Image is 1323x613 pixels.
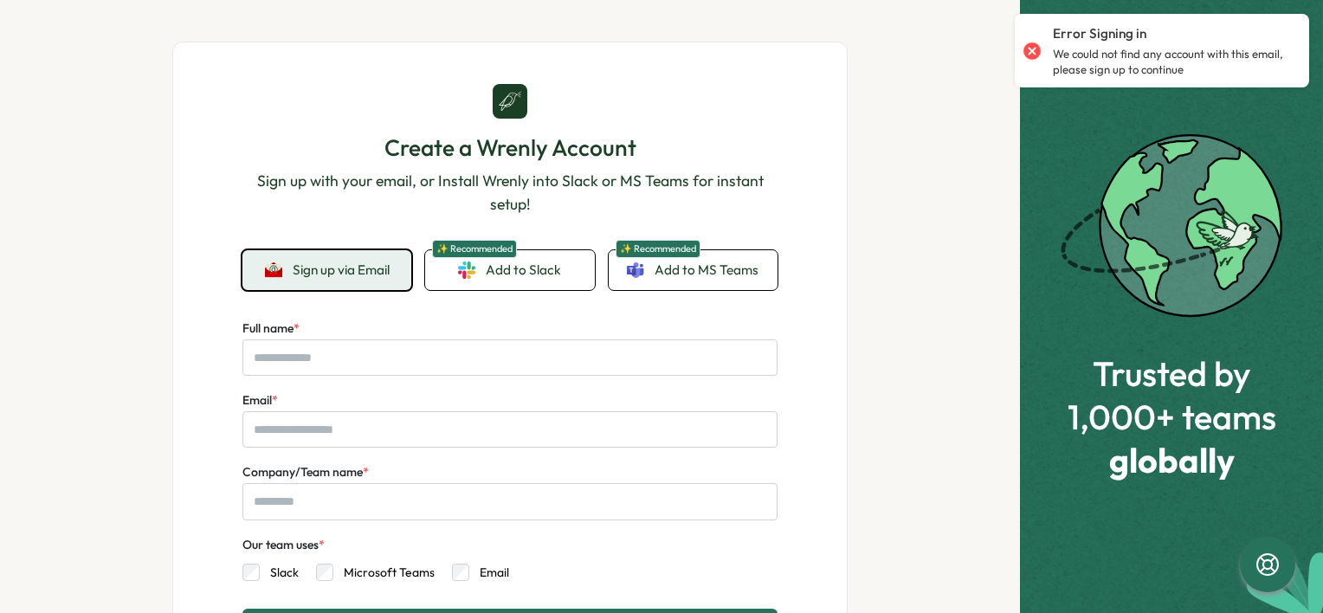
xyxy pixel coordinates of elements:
label: Microsoft Teams [333,564,435,581]
span: 1,000+ teams [1068,397,1276,436]
span: Trusted by [1068,354,1276,392]
a: ✨ RecommendedAdd to Slack [425,250,594,290]
a: ✨ RecommendedAdd to MS Teams [609,250,778,290]
button: Sign up via Email [242,250,411,290]
p: We could not find any account with this email, please sign up to continue [1053,47,1292,77]
span: ✨ Recommended [616,240,700,258]
p: Sign up with your email, or Install Wrenly into Slack or MS Teams for instant setup! [242,170,778,216]
label: Slack [260,564,299,581]
span: Add to MS Teams [655,261,758,280]
span: Sign up via Email [293,262,390,278]
label: Company/Team name [242,463,369,482]
h1: Create a Wrenly Account [242,132,778,163]
label: Email [242,391,278,410]
label: Full name [242,319,300,339]
span: globally [1068,441,1276,479]
span: Add to Slack [486,261,561,280]
span: ✨ Recommended [432,240,517,258]
label: Email [469,564,509,581]
div: Our team uses [242,536,325,555]
p: Error Signing in [1053,24,1146,43]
